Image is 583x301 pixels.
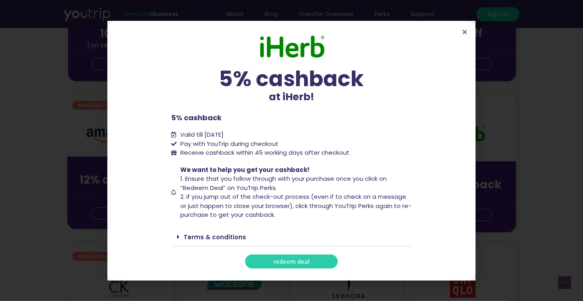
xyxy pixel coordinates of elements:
div: Terms & conditions [171,228,412,246]
span: Receive cashback within 45 working days after checkout [178,148,349,158]
span: 1. Ensure that you follow through with your purchase once you click on “Redeem Deal” on YouTrip P... [180,174,387,192]
span: redeem deal [273,259,310,265]
a: redeem deal [245,255,338,269]
span: Valid till [DATE] [178,130,224,139]
span: We want to help you get your cashback! [180,166,309,174]
div: at iHerb! [171,68,412,105]
span: Pay with YouTrip during checkout [178,139,278,149]
a: Close [462,29,468,35]
div: 5% cashback [171,68,412,89]
p: 5% cashback [171,112,412,123]
span: 2. If you jump out of the check-out process (even if to check on a message or just happen to clos... [180,192,412,219]
a: Terms & conditions [184,233,246,241]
